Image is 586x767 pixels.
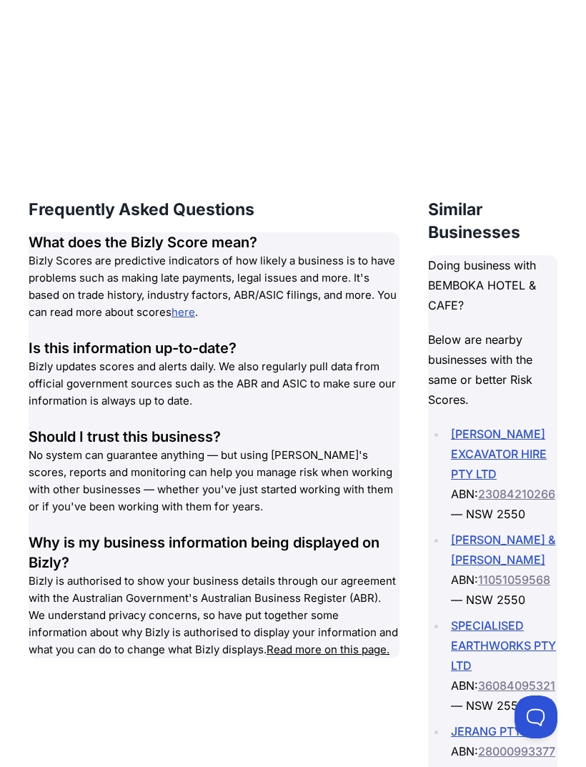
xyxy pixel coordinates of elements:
[451,533,555,567] a: [PERSON_NAME] & [PERSON_NAME]
[447,530,557,610] li: ABN: — NSW 2550
[29,252,399,321] p: Bizly Scores are predictive indicators of how likely a business is to have problems such as makin...
[478,678,555,693] a: 36084095321
[451,724,545,738] a: JERANG PTY LTD
[267,643,389,656] a: Read more on this page.
[29,232,399,252] div: What does the Bizly Score mean?
[29,427,399,447] div: Should I trust this business?
[428,330,557,410] p: Below are nearby businesses with the same or better Risk Scores.
[29,573,399,658] p: Bizly is authorised to show your business details through our agreement with the Australian Gover...
[29,533,399,573] div: Why is my business information being displayed on Bizly?
[515,696,557,738] iframe: Toggle Customer Support
[29,338,399,358] div: Is this information up-to-date?
[428,255,557,315] p: Doing business with BEMBOKA HOTEL & CAFE?
[451,427,547,481] a: [PERSON_NAME] EXCAVATOR HIRE PTY LTD
[447,615,557,716] li: ABN: — NSW 2550
[447,424,557,524] li: ABN: — NSW 2550
[478,573,550,587] a: 11051059568
[29,447,399,515] p: No system can guarantee anything — but using [PERSON_NAME]'s scores, reports and monitoring can h...
[478,744,555,758] a: 28000993377
[29,198,399,221] h3: Frequently Asked Questions
[29,358,399,410] p: Bizly updates scores and alerts daily. We also regularly pull data from official government sourc...
[428,198,557,244] h3: Similar Businesses
[451,618,556,673] a: SPECIALISED EARTHWORKS PTY LTD
[172,305,195,319] a: here
[478,487,555,501] a: 23084210266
